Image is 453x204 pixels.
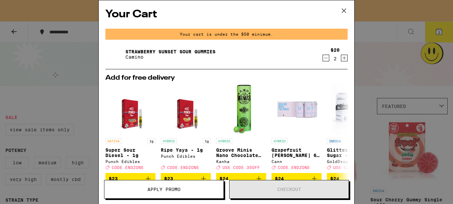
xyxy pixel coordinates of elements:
span: CODE ENDZONE [278,165,310,170]
span: CODE ENDZONE [112,165,144,170]
span: Hi. Need any help? [4,5,48,10]
div: 2 [331,56,340,61]
a: Open page for Groove Minis Nano Chocolate Bites from Kanha [216,85,266,173]
p: 1g [147,138,155,144]
span: Apply Promo [147,187,180,192]
div: Punch Edibles [161,154,211,158]
button: Add to bag [105,173,155,184]
img: Cann - Grapefruit Rosemary 6-Pack [272,85,322,135]
p: Ripe Yaya - 1g [161,147,211,153]
div: $20 [331,47,340,53]
h2: Your Cart [105,7,348,22]
span: $24 [275,176,284,181]
button: Checkout [229,180,349,199]
p: HYBRID [272,138,288,144]
span: USE CODE 35OFF [333,165,371,170]
img: Punch Edibles - Ripe Yaya - 1g [166,85,205,135]
button: Apply Promo [104,180,224,199]
img: Punch Edibles - Super Sour Diesel - 1g [111,85,150,135]
span: CODE ENDZONE [167,165,199,170]
div: Your cart is under the $50 minimum. [105,29,348,40]
button: Decrement [323,55,329,61]
div: Punch Edibles [105,159,155,164]
span: $23 [109,176,118,181]
span: Checkout [277,187,301,192]
button: Add to bag [216,173,266,184]
p: Glitter Bomb Sugar - 1g [327,147,377,158]
p: 1g [203,138,211,144]
span: $24 [219,176,229,181]
a: Open page for Super Sour Diesel - 1g from Punch Edibles [105,85,155,173]
img: Kanha - Groove Minis Nano Chocolate Bites [231,85,251,135]
div: Cann [272,159,322,164]
span: USE CODE 35OFF [222,165,260,170]
a: Open page for Ripe Yaya - 1g from Punch Edibles [161,85,211,173]
a: Open page for Glitter Bomb Sugar - 1g from GoldDrop [327,85,377,173]
a: Strawberry Sunset Sour Gummies [125,49,215,54]
p: Groove Minis Nano Chocolate Bites [216,147,266,158]
button: Increment [341,55,348,61]
p: INDICA [327,138,343,144]
p: Grapefruit [PERSON_NAME] 6-Pack [272,147,322,158]
a: Open page for Grapefruit Rosemary 6-Pack from Cann [272,85,322,173]
div: GoldDrop [327,159,377,164]
p: Camino [125,54,215,60]
img: Strawberry Sunset Sour Gummies [105,45,124,64]
button: Add to bag [161,173,211,184]
p: HYBRID [216,138,232,144]
button: Add to bag [272,173,322,184]
img: GoldDrop - Glitter Bomb Sugar - 1g [331,85,373,135]
div: Kanha [216,159,266,164]
span: $23 [164,176,173,181]
button: Add to bag [327,173,377,184]
p: Super Sour Diesel - 1g [105,147,155,158]
p: HYBRID [161,138,177,144]
span: $24 [330,176,339,181]
h2: Add for free delivery [105,75,348,81]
